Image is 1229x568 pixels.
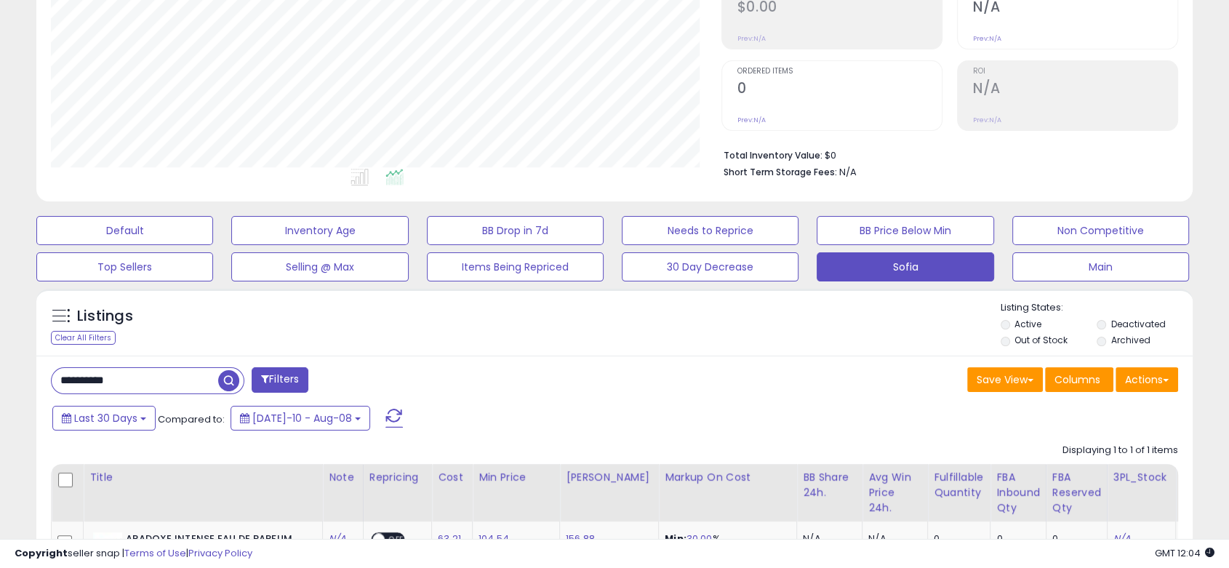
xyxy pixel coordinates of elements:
strong: Copyright [15,546,68,560]
div: BB Share 24h. [803,470,856,500]
div: Repricing [369,470,425,485]
button: Last 30 Days [52,406,156,431]
button: Save View [967,367,1043,392]
button: Selling @ Max [231,252,408,281]
th: The percentage added to the cost of goods (COGS) that forms the calculator for Min & Max prices. [659,464,797,521]
label: Out of Stock [1014,334,1068,346]
button: Filters [252,367,308,393]
button: BB Drop in 7d [427,216,604,245]
button: Actions [1116,367,1178,392]
div: Clear All Filters [51,331,116,345]
small: Prev: N/A [737,34,766,43]
button: Top Sellers [36,252,213,281]
div: Cost [438,470,466,485]
h2: 0 [737,80,942,100]
div: Title [89,470,316,485]
a: Terms of Use [124,546,186,560]
small: Prev: N/A [737,116,766,124]
div: FBA Reserved Qty [1052,470,1101,516]
span: Last 30 Days [74,411,137,425]
div: FBA inbound Qty [996,470,1040,516]
button: [DATE]-10 - Aug-08 [231,406,370,431]
div: Avg Win Price 24h. [868,470,921,516]
button: Needs to Reprice [622,216,798,245]
span: Compared to: [158,412,225,426]
button: Columns [1045,367,1113,392]
span: [DATE]-10 - Aug-08 [252,411,352,425]
h5: Listings [77,306,133,327]
div: seller snap | | [15,547,252,561]
button: Main [1012,252,1189,281]
div: Min Price [479,470,553,485]
a: Privacy Policy [188,546,252,560]
span: N/A [839,165,857,179]
li: $0 [724,145,1167,163]
div: [PERSON_NAME] [566,470,652,485]
button: Non Competitive [1012,216,1189,245]
button: Sofia [817,252,993,281]
button: Default [36,216,213,245]
span: ROI [973,68,1177,76]
label: Deactivated [1111,318,1166,330]
b: Short Term Storage Fees: [724,166,837,178]
div: Displaying 1 to 1 of 1 items [1062,444,1178,457]
button: 30 Day Decrease [622,252,798,281]
div: 3PL_Stock [1113,470,1170,485]
span: Columns [1054,372,1100,387]
span: 2025-09-8 12:04 GMT [1155,546,1214,560]
p: Listing States: [1001,301,1193,315]
h2: N/A [973,80,1177,100]
small: Prev: N/A [973,34,1001,43]
span: Ordered Items [737,68,942,76]
button: Items Being Repriced [427,252,604,281]
button: Inventory Age [231,216,408,245]
div: Markup on Cost [665,470,790,485]
b: Total Inventory Value: [724,149,822,161]
div: Fulfillable Quantity [934,470,984,500]
div: Note [329,470,357,485]
label: Archived [1111,334,1150,346]
small: Prev: N/A [973,116,1001,124]
label: Active [1014,318,1041,330]
button: BB Price Below Min [817,216,993,245]
th: CSV column name: cust_attr_3_3PL_Stock [1107,464,1176,521]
